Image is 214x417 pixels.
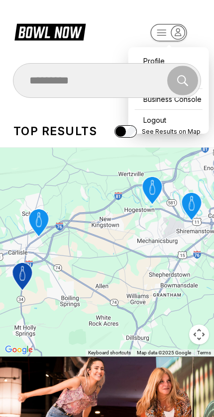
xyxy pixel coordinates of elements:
input: See Results on Map [114,125,137,138]
a: Terms [197,350,211,355]
gmp-advanced-marker: ABC West Lanes and Lounge [136,174,169,209]
span: See Results on Map [142,128,201,135]
span: Map data ©2025 Google [137,350,191,355]
button: Keyboard shortcuts [88,349,131,356]
img: Google [2,343,35,356]
a: Profile [133,52,204,70]
button: Map camera controls [189,325,209,344]
gmp-advanced-marker: Trindle Bowl [175,190,209,225]
gmp-advanced-marker: Strike Zone Bowling Center [22,206,56,241]
div: Top results [13,124,97,138]
a: Open this area in Google Maps (opens a new window) [2,343,35,356]
gmp-advanced-marker: Midway Bowling - Carlisle [6,260,39,295]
